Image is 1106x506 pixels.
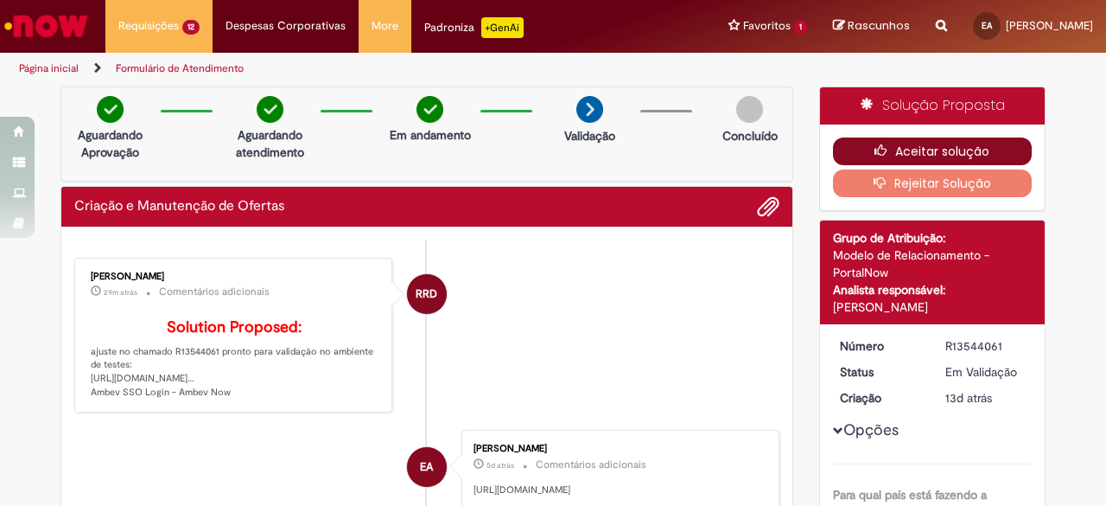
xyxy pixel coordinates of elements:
[118,17,179,35] span: Requisições
[424,17,524,38] div: Padroniza
[833,229,1033,247] div: Grupo de Atribuição:
[945,390,992,406] span: 13d atrás
[736,96,763,123] img: img-circle-grey.png
[820,87,1046,125] div: Solução Proposta
[13,53,724,85] ul: Trilhas de página
[945,337,1026,355] div: R13544061
[390,126,471,144] p: Em andamento
[228,126,312,161] p: Aguardando atendimento
[833,298,1033,316] div: [PERSON_NAME]
[407,274,447,314] div: Rafael Rigolo da Silva
[833,170,1033,197] button: Rejeitar Solução
[827,337,933,355] dt: Número
[474,444,761,454] div: [PERSON_NAME]
[19,61,79,75] a: Página inicial
[104,287,137,298] time: 30/09/2025 08:55:37
[536,458,646,472] small: Comentários adicionais
[182,20,200,35] span: 12
[74,199,284,215] h2: Criação e Manutenção de Ofertas Histórico de tíquete
[1006,18,1093,33] span: [PERSON_NAME]
[848,17,910,34] span: Rascunhos
[159,285,270,299] small: Comentários adicionais
[576,96,603,123] img: arrow-next.png
[743,17,791,35] span: Favoritos
[416,273,437,315] span: RRD
[474,484,761,497] p: [URL][DOMAIN_NAME]
[68,126,152,161] p: Aguardando Aprovação
[226,17,346,35] span: Despesas Corporativas
[564,127,615,144] p: Validação
[982,20,992,31] span: EA
[945,363,1026,381] div: Em Validação
[97,96,124,123] img: check-circle-green.png
[794,20,807,35] span: 1
[416,96,443,123] img: check-circle-green.png
[481,17,524,38] p: +GenAi
[945,390,992,406] time: 17/09/2025 14:44:12
[833,18,910,35] a: Rascunhos
[407,447,447,487] div: Elaine Oschin De Andrade
[372,17,398,35] span: More
[257,96,283,123] img: check-circle-green.png
[486,460,514,471] time: 25/09/2025 10:47:31
[104,287,137,298] span: 29m atrás
[91,272,378,282] div: [PERSON_NAME]
[757,195,779,218] button: Adicionar anexos
[833,247,1033,281] div: Modelo de Relacionamento - PortalNow
[2,9,91,43] img: ServiceNow
[945,389,1026,407] div: 17/09/2025 14:44:12
[167,317,302,337] b: Solution Proposed:
[722,127,778,144] p: Concluído
[827,363,933,381] dt: Status
[91,319,378,400] p: ajuste no chamado R13544061 pronto para validação no ambiente de testes: [URL][DOMAIN_NAME]… Ambe...
[420,446,433,488] span: EA
[833,138,1033,165] button: Aceitar solução
[116,61,244,75] a: Formulário de Atendimento
[833,281,1033,298] div: Analista responsável:
[827,389,933,407] dt: Criação
[486,460,514,471] span: 5d atrás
